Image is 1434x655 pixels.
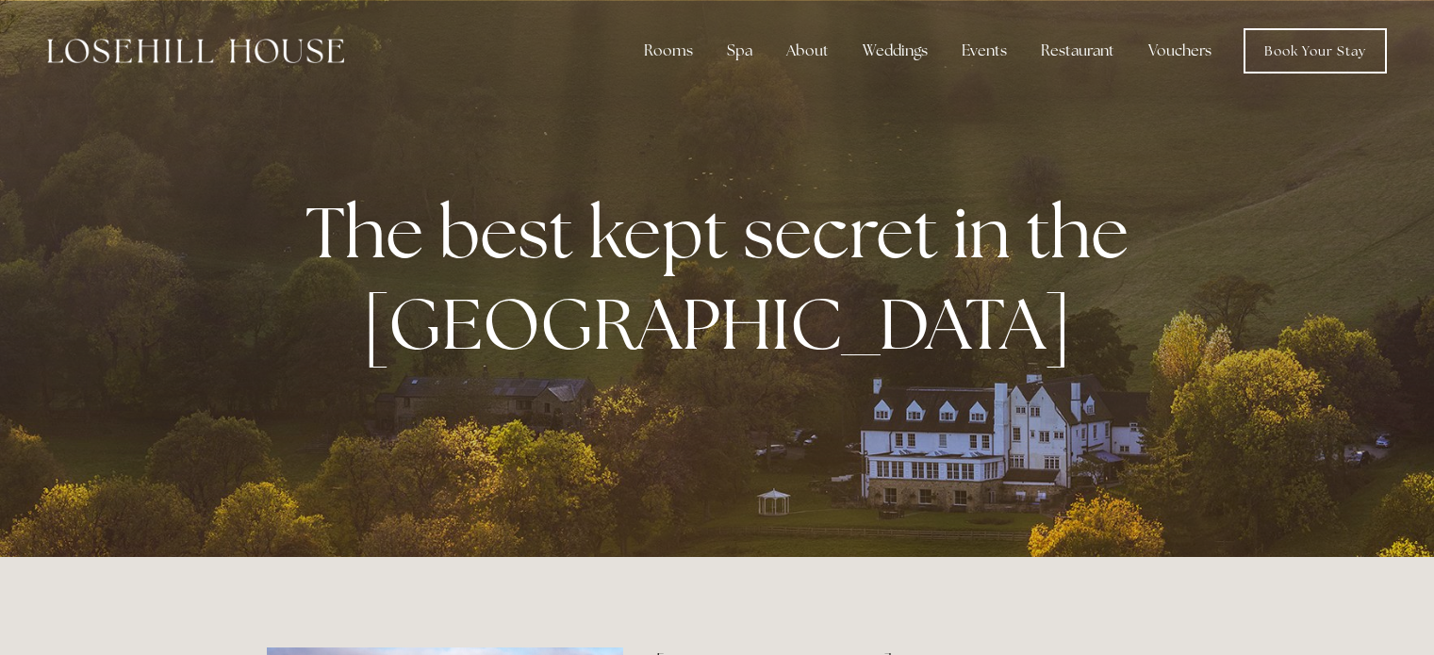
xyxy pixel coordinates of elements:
[712,32,767,70] div: Spa
[47,39,344,63] img: Losehill House
[1026,32,1129,70] div: Restaurant
[1133,32,1227,70] a: Vouchers
[848,32,943,70] div: Weddings
[629,32,708,70] div: Rooms
[947,32,1022,70] div: Events
[1244,28,1387,74] a: Book Your Stay
[305,186,1144,370] strong: The best kept secret in the [GEOGRAPHIC_DATA]
[771,32,844,70] div: About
